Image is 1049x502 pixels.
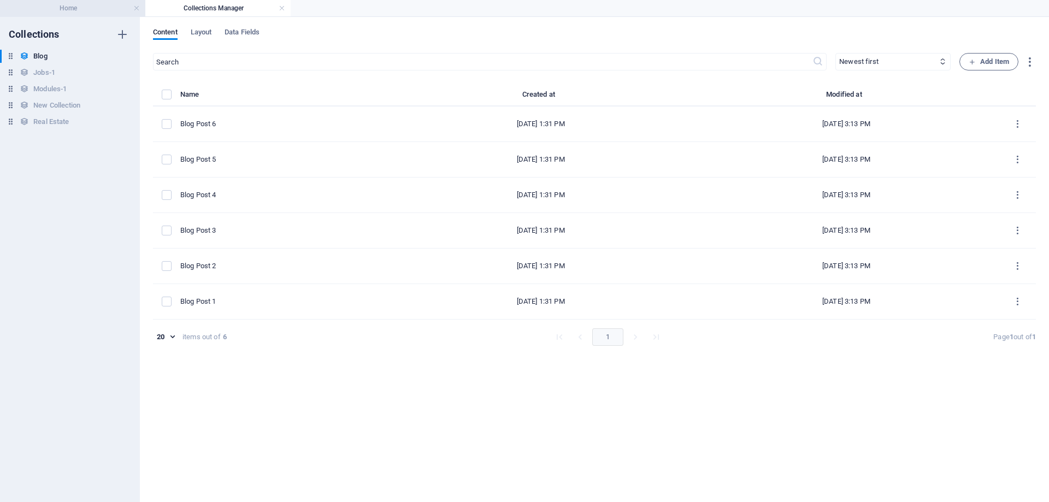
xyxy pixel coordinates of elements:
[702,119,990,129] div: [DATE] 3:13 PM
[702,261,990,271] div: [DATE] 3:13 PM
[693,88,999,107] th: Modified at
[969,55,1009,68] span: Add Item
[145,2,291,14] h4: Collections Manager
[702,226,990,235] div: [DATE] 3:13 PM
[180,155,379,164] div: Blog Post 5
[397,190,685,200] div: [DATE] 1:31 PM
[9,28,60,41] h6: Collections
[180,119,379,129] div: Blog Post 6
[153,332,178,342] div: 20
[959,53,1018,70] button: Add Item
[182,332,221,342] div: items out of
[993,332,1036,342] div: Page out of
[33,82,67,96] h6: Modules-1
[33,66,55,79] h6: Jobs-1
[116,28,129,41] i: Create new collection
[33,115,69,128] h6: Real Estate
[397,226,685,235] div: [DATE] 1:31 PM
[702,297,990,306] div: [DATE] 3:13 PM
[33,50,47,63] h6: Blog
[549,328,667,346] nav: pagination navigation
[397,297,685,306] div: [DATE] 1:31 PM
[388,88,693,107] th: Created at
[153,26,178,41] span: Content
[397,155,685,164] div: [DATE] 1:31 PM
[191,26,212,41] span: Layout
[702,190,990,200] div: [DATE] 3:13 PM
[223,332,227,342] strong: 6
[592,328,623,346] button: page 1
[397,119,685,129] div: [DATE] 1:31 PM
[397,261,685,271] div: [DATE] 1:31 PM
[153,88,1036,320] table: items list
[180,226,379,235] div: Blog Post 3
[180,88,388,107] th: Name
[180,190,379,200] div: Blog Post 4
[225,26,260,41] span: Data Fields
[33,99,80,112] h6: New Collection
[153,53,812,70] input: Search
[1010,333,1013,341] strong: 1
[180,297,379,306] div: Blog Post 1
[702,155,990,164] div: [DATE] 3:13 PM
[1032,333,1036,341] strong: 1
[180,261,379,271] div: Blog Post 2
